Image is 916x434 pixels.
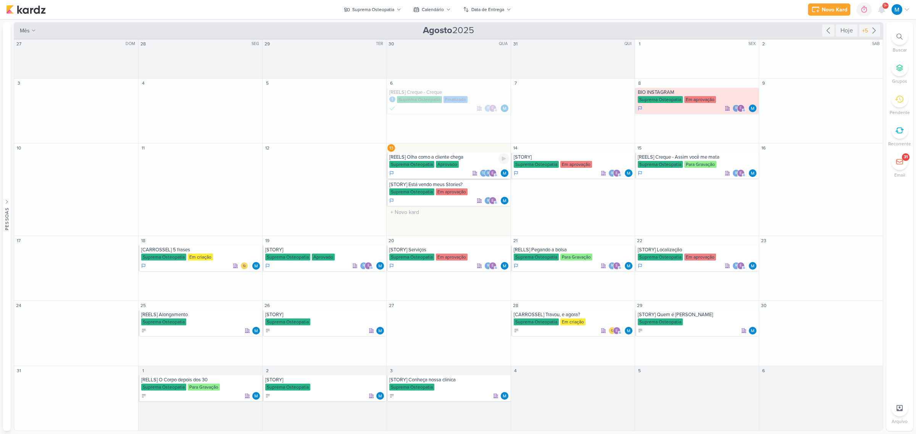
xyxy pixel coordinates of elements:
div: 15 [636,144,643,152]
div: [STORY] Serviços [389,247,509,253]
div: 19 [263,237,271,244]
p: r [611,172,613,175]
div: educamposfisio@gmail.com [613,327,621,334]
div: 7 [512,79,519,87]
p: r [735,264,737,268]
div: Colaboradores: rolimaba30@gmail.com, educamposfisio@gmail.com [608,169,622,177]
img: MARIANA MIRANDA [501,197,508,204]
div: SEG [252,41,261,47]
div: QUI [624,41,634,47]
div: [CARROSSEL] 5 frases [141,247,261,253]
div: Responsável: MARIANA MIRANDA [501,392,508,400]
div: Thais de carvalho [480,169,487,177]
div: Colaboradores: rolimaba30@gmail.com, educamposfisio@gmail.com [732,262,747,270]
div: Colaboradores: rolimaba30@gmail.com, educamposfisio@gmail.com [732,169,747,177]
div: Responsável: MARIANA MIRANDA [252,392,260,400]
div: Em Andamento [389,263,394,269]
p: e [740,106,742,110]
div: 9 [760,79,768,87]
div: Responsável: MARIANA MIRANDA [501,197,508,204]
div: 5 [636,367,643,375]
img: MARIANA MIRANDA [501,104,508,112]
div: Responsável: MARIANA MIRANDA [501,169,508,177]
p: r [611,264,613,268]
li: Ctrl + F [886,28,913,53]
div: rolimaba30@gmail.com [484,169,492,177]
div: Responsável: MARIANA MIRANDA [749,262,756,270]
div: Responsável: MARIANA MIRANDA [749,169,756,177]
div: Aprovado [436,161,459,168]
div: 6 [387,79,395,87]
div: [STORY] Quem é Eduardo [638,312,757,318]
div: Em Andamento [638,263,642,269]
div: 31 [512,40,519,48]
p: Arquivo [892,418,908,425]
div: Suprema Osteopatia [265,384,310,391]
button: Pessoas [3,22,11,431]
div: Para Gravação [684,161,716,168]
img: IDBOX - Agência de Design [240,262,248,270]
p: r [487,199,489,203]
div: 3 [15,79,23,87]
div: Ligar relógio [498,153,509,164]
div: educamposfisio@gmail.com [613,262,621,270]
div: A Fazer [389,393,395,399]
div: Suprema Osteopatia [638,96,683,103]
div: Colaboradores: rolimaba30@gmail.com, educamposfisio@gmail.com [608,262,622,270]
div: 31 [15,367,23,375]
div: rolimaba30@gmail.com [484,197,492,204]
p: Buscar [893,47,907,53]
div: educamposfisio@gmail.com [737,169,745,177]
strong: Agosto [423,25,452,36]
div: 30 [760,302,768,309]
div: educamposfisio@gmail.com [489,169,497,177]
div: DOM [126,41,137,47]
div: 28 [512,302,519,309]
img: MARIANA MIRANDA [749,104,756,112]
div: Em aprovação [436,254,468,260]
div: Em aprovação [436,188,468,195]
div: [STORY] Está vendo meus Stories? [389,182,509,188]
div: [STORY] Localização [638,247,757,253]
div: Responsável: MARIANA MIRANDA [749,327,756,334]
img: MARIANA MIRANDA [252,392,260,400]
div: 23 [760,237,768,244]
img: MARIANA MIRANDA [749,169,756,177]
div: Responsável: MARIANA MIRANDA [625,262,632,270]
p: Pendente [890,109,910,116]
div: Suprema Osteopatia [389,384,434,391]
div: Em Andamento [514,263,518,269]
div: educamposfisio@gmail.com [737,262,745,270]
p: r [487,172,489,175]
div: SEX [748,41,758,47]
div: A Fazer [141,393,147,399]
div: Colaboradores: IDBOX - Agência de Design, educamposfisio@gmail.com [608,327,622,334]
div: 1 [139,367,147,375]
p: r [487,106,489,110]
div: 29 [636,302,643,309]
div: 22 [636,237,643,244]
div: 12 [263,144,271,152]
div: A Fazer [265,328,271,333]
div: A Fazer [638,328,643,333]
div: [CARROSSEL] Travou, e agora? [514,312,633,318]
div: Em Andamento [265,263,270,269]
img: MARIANA MIRANDA [376,327,384,334]
input: + Novo kard [388,207,509,217]
div: TER [376,41,385,47]
div: Colaboradores: IDBOX - Agência de Design [240,262,250,270]
div: Colaboradores: rolimaba30@gmail.com, educamposfisio@gmail.com [484,104,498,112]
div: 31 [904,154,908,160]
span: mês [20,27,30,35]
div: 21 [512,237,519,244]
img: MARIANA MIRANDA [625,169,632,177]
div: Finalizado [389,104,395,112]
div: Responsável: MARIANA MIRANDA [625,169,632,177]
div: Em Andamento [514,170,518,176]
div: Em criação [188,254,213,260]
div: Suprema Osteopatia [514,254,559,260]
div: Responsável: MARIANA MIRANDA [376,262,384,270]
div: Responsável: MARIANA MIRANDA [376,392,384,400]
div: 27 [15,40,23,48]
div: rolimaba30@gmail.com [360,262,368,270]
